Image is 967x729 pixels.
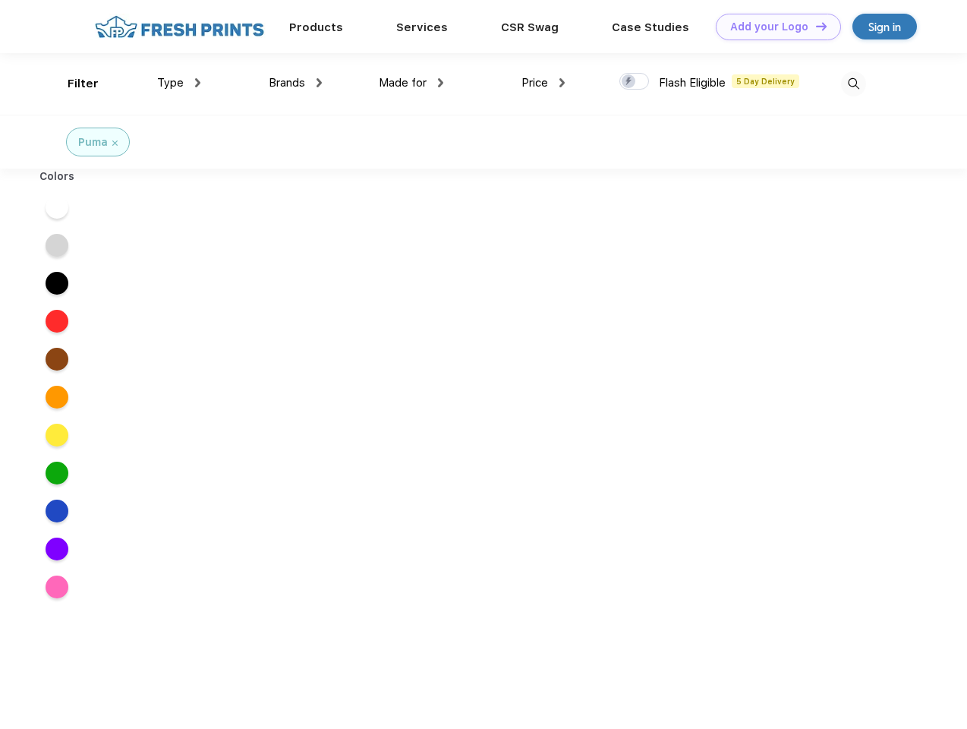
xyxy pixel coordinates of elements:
[157,76,184,90] span: Type
[559,78,565,87] img: dropdown.png
[659,76,726,90] span: Flash Eligible
[521,76,548,90] span: Price
[732,74,799,88] span: 5 Day Delivery
[852,14,917,39] a: Sign in
[396,21,448,34] a: Services
[289,21,343,34] a: Products
[269,76,305,90] span: Brands
[868,18,901,36] div: Sign in
[68,75,99,93] div: Filter
[112,140,118,146] img: filter_cancel.svg
[195,78,200,87] img: dropdown.png
[78,134,108,150] div: Puma
[28,169,87,185] div: Colors
[501,21,559,34] a: CSR Swag
[841,71,866,96] img: desktop_search.svg
[90,14,269,40] img: fo%20logo%202.webp
[438,78,443,87] img: dropdown.png
[317,78,322,87] img: dropdown.png
[816,22,827,30] img: DT
[730,21,808,33] div: Add your Logo
[379,76,427,90] span: Made for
